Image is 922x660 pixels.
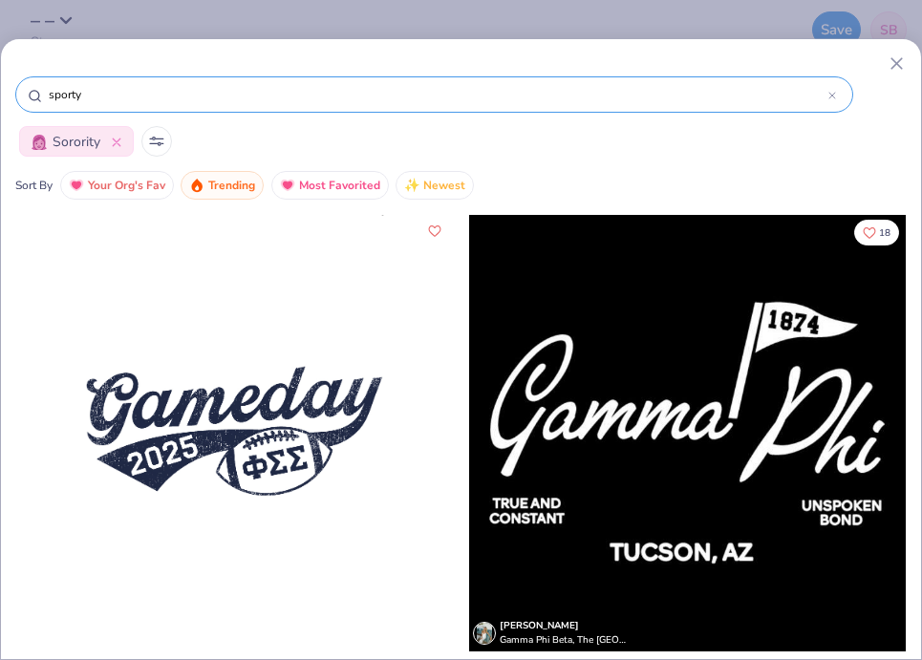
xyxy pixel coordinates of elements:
[15,177,53,194] div: Sort By
[60,171,174,200] button: Your Org's Fav
[854,220,899,245] button: Like
[32,135,47,150] img: Sorority
[280,178,295,193] img: most_fav.gif
[396,171,474,200] button: Newest
[88,175,165,197] span: Your Org's Fav
[47,85,828,104] input: Try "Alpha"
[423,175,465,197] span: Newest
[500,619,579,632] span: [PERSON_NAME]
[208,175,255,197] span: Trending
[69,178,84,193] img: most_fav.gif
[271,171,389,200] button: Most Favorited
[53,132,100,152] span: Sorority
[141,126,172,157] button: Sort Popup Button
[299,175,380,197] span: Most Favorited
[879,228,890,238] span: 18
[404,178,419,193] img: newest.gif
[500,633,632,648] span: Gamma Phi Beta, The [GEOGRAPHIC_DATA][US_STATE]
[181,171,264,200] button: Trending
[423,220,446,243] button: Like
[189,178,204,193] img: trending.gif
[19,126,134,157] button: SororitySorority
